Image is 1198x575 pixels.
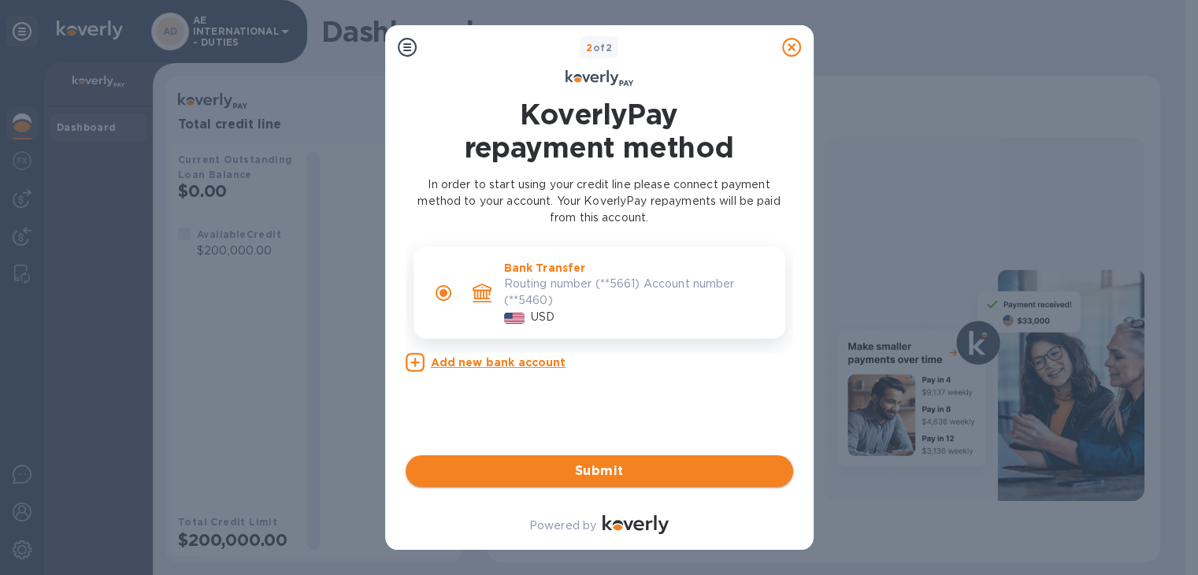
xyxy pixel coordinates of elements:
p: In order to start using your credit line please connect payment method to your account. Your Kove... [406,176,793,226]
img: Logo [603,515,669,534]
button: Submit [406,455,793,487]
p: Bank Transfer [504,260,586,276]
p: Routing number (**5661) Account number (**5460) [504,276,772,309]
u: Add new bank account [431,356,566,369]
h1: KoverlyPay repayment method [406,98,793,164]
p: USD [531,309,554,325]
img: USD [504,313,525,324]
span: 2 [586,42,592,54]
p: Powered by [529,517,596,534]
span: Submit [418,462,781,480]
b: of 2 [586,42,612,54]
